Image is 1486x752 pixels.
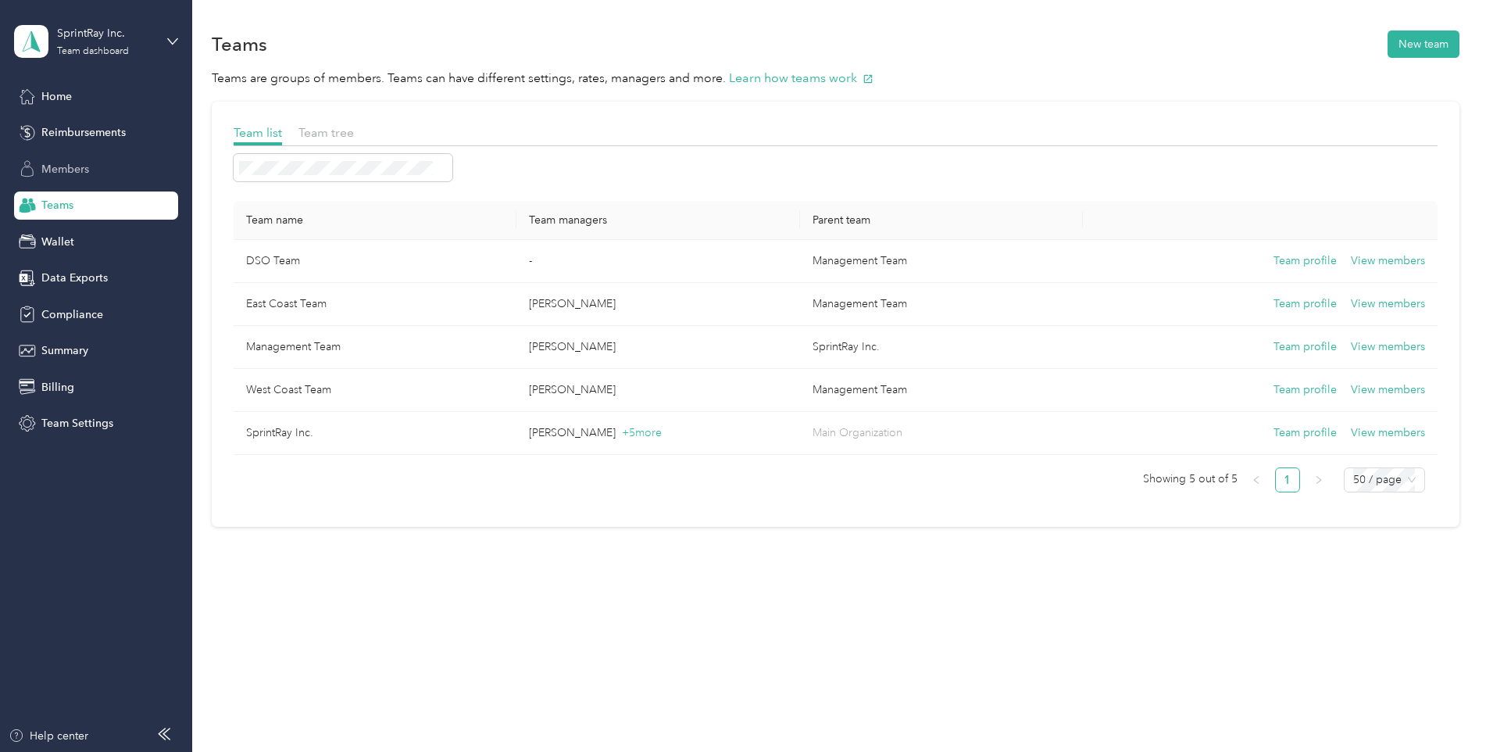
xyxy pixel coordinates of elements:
[529,381,788,399] p: [PERSON_NAME]
[41,306,103,323] span: Compliance
[41,415,113,432] span: Team Settings
[234,201,517,240] th: Team name
[234,326,517,369] td: Management Team
[1252,475,1261,485] span: left
[234,125,282,140] span: Team list
[1275,467,1300,492] li: 1
[1351,381,1425,399] button: View members
[529,295,788,313] p: [PERSON_NAME]
[1273,338,1337,356] button: Team profile
[1306,467,1331,492] button: right
[516,201,800,240] th: Team managers
[234,283,517,326] td: East Coast Team
[622,426,662,439] span: + 5 more
[1273,252,1337,270] button: Team profile
[529,424,788,442] p: [PERSON_NAME]
[212,36,267,52] h1: Teams
[298,125,354,140] span: Team tree
[1353,468,1416,492] span: 50 / page
[800,369,1084,412] td: Management Team
[1273,424,1337,442] button: Team profile
[729,69,873,88] button: Learn how teams work
[234,369,517,412] td: West Coast Team
[1314,475,1323,485] span: right
[41,379,74,396] span: Billing
[800,326,1084,369] td: SprintRay Inc.
[41,161,89,177] span: Members
[1276,468,1299,492] a: 1
[1244,467,1269,492] button: left
[41,342,88,359] span: Summary
[41,88,72,105] span: Home
[800,412,1084,455] td: Main Organization
[529,254,532,267] span: -
[234,240,517,283] td: DSO Team
[1388,30,1459,58] button: New team
[800,201,1084,240] th: Parent team
[1273,381,1337,399] button: Team profile
[800,240,1084,283] td: Management Team
[516,240,800,283] td: -
[1398,664,1486,752] iframe: Everlance-gr Chat Button Frame
[1344,467,1425,492] div: Page Size
[1143,467,1238,491] span: Showing 5 out of 5
[1351,252,1425,270] button: View members
[1306,467,1331,492] li: Next Page
[212,69,1459,88] p: Teams are groups of members. Teams can have different settings, rates, managers and more.
[41,197,73,213] span: Teams
[41,234,74,250] span: Wallet
[234,412,517,455] td: SprintRay Inc.
[1351,338,1425,356] button: View members
[57,25,155,41] div: SprintRay Inc.
[529,338,788,356] p: [PERSON_NAME]
[1244,467,1269,492] li: Previous Page
[57,47,129,56] div: Team dashboard
[1273,295,1337,313] button: Team profile
[41,124,126,141] span: Reimbursements
[41,270,108,286] span: Data Exports
[1351,295,1425,313] button: View members
[813,424,1071,442] p: Main Organization
[1351,424,1425,442] button: View members
[9,728,88,744] button: Help center
[800,283,1084,326] td: Management Team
